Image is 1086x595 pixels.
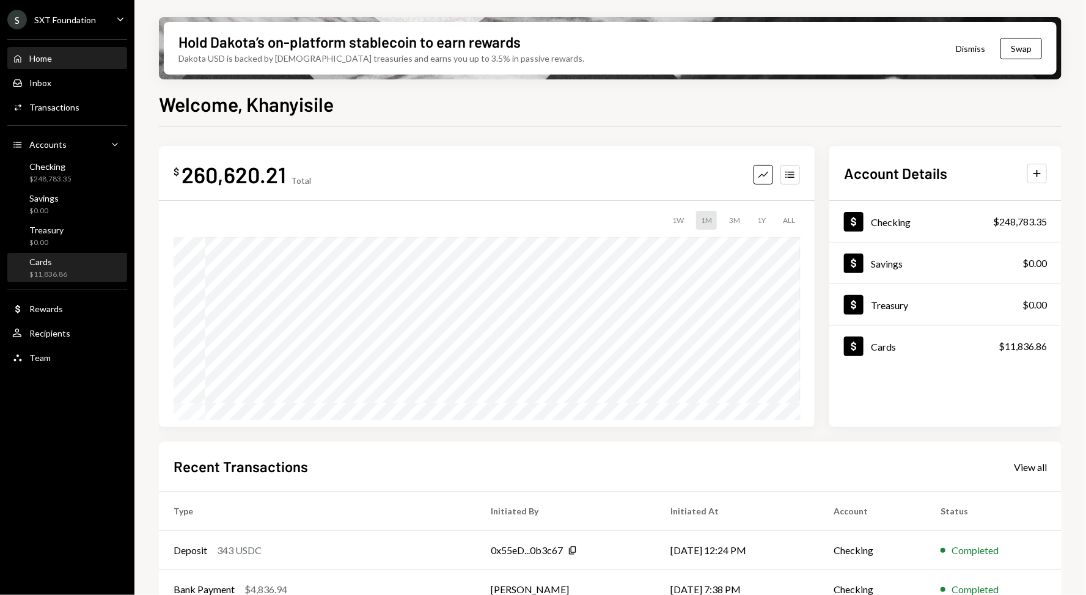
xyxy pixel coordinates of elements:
[174,166,179,178] div: $
[29,238,64,248] div: $0.00
[696,211,717,230] div: 1M
[159,492,476,531] th: Type
[29,139,67,150] div: Accounts
[819,492,926,531] th: Account
[29,225,64,235] div: Treasury
[29,78,51,88] div: Inbox
[159,92,334,116] h1: Welcome, Khanyisile
[29,257,67,267] div: Cards
[7,346,127,368] a: Team
[217,543,262,558] div: 343 USDC
[29,269,67,280] div: $11,836.86
[656,531,820,570] td: [DATE] 12:24 PM
[7,47,127,69] a: Home
[829,201,1062,242] a: Checking$248,783.35
[29,53,52,64] div: Home
[829,284,1062,325] a: Treasury$0.00
[1014,460,1047,473] a: View all
[7,221,127,250] a: Treasury$0.00
[941,34,1000,63] button: Dismiss
[1022,256,1047,271] div: $0.00
[29,352,51,363] div: Team
[1014,461,1047,473] div: View all
[7,10,27,29] div: S
[29,206,59,216] div: $0.00
[999,339,1047,354] div: $11,836.86
[29,193,59,203] div: Savings
[182,161,286,188] div: 260,620.21
[926,492,1062,531] th: Status
[871,258,903,269] div: Savings
[871,216,911,228] div: Checking
[29,328,70,338] div: Recipients
[29,174,72,184] div: $248,783.35
[29,304,63,314] div: Rewards
[491,543,563,558] div: 0x55eD...0b3c67
[829,326,1062,367] a: Cards$11,836.86
[476,492,656,531] th: Initiated By
[819,531,926,570] td: Checking
[34,15,96,25] div: SXT Foundation
[724,211,745,230] div: 3M
[174,456,308,476] h2: Recent Transactions
[656,492,820,531] th: Initiated At
[178,52,584,65] div: Dakota USD is backed by [DEMOGRAPHIC_DATA] treasuries and earns you up to 3.5% in passive rewards.
[667,211,689,230] div: 1W
[178,32,521,52] div: Hold Dakota’s on-platform stablecoin to earn rewards
[7,189,127,219] a: Savings$0.00
[993,214,1047,229] div: $248,783.35
[778,211,800,230] div: ALL
[29,102,79,112] div: Transactions
[952,543,999,558] div: Completed
[291,175,311,186] div: Total
[829,243,1062,283] a: Savings$0.00
[1022,297,1047,312] div: $0.00
[752,211,771,230] div: 1Y
[7,253,127,282] a: Cards$11,836.86
[29,161,72,172] div: Checking
[871,341,896,352] div: Cards
[7,133,127,155] a: Accounts
[7,322,127,344] a: Recipients
[1000,38,1042,59] button: Swap
[7,158,127,187] a: Checking$248,783.35
[174,543,207,558] div: Deposit
[844,163,947,183] h2: Account Details
[7,96,127,118] a: Transactions
[7,297,127,319] a: Rewards
[871,299,908,311] div: Treasury
[7,71,127,93] a: Inbox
